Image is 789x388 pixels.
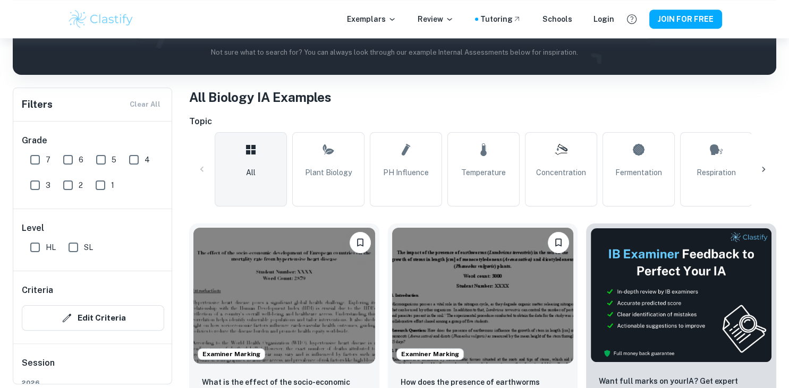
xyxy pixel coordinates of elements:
[649,10,722,29] button: JOIN FOR FREE
[145,154,150,166] span: 4
[418,13,454,25] p: Review
[67,8,135,30] img: Clastify logo
[397,349,463,359] span: Examiner Marking
[548,232,569,253] button: Please log in to bookmark exemplars
[112,154,116,166] span: 5
[22,284,53,297] h6: Criteria
[84,242,93,253] span: SL
[198,349,265,359] span: Examiner Marking
[22,357,164,378] h6: Session
[542,13,572,25] a: Schools
[22,378,164,387] span: 2026
[189,115,776,128] h6: Topic
[623,10,641,28] button: Help and Feedback
[79,154,83,166] span: 6
[305,167,352,178] span: Plant Biology
[246,167,256,178] span: All
[79,179,83,191] span: 2
[46,242,56,253] span: HL
[22,134,164,147] h6: Grade
[536,167,586,178] span: Concentration
[593,13,614,25] a: Login
[350,232,371,253] button: Please log in to bookmark exemplars
[347,13,396,25] p: Exemplars
[480,13,521,25] a: Tutoring
[46,154,50,166] span: 7
[615,167,662,178] span: Fermentation
[46,179,50,191] span: 3
[22,305,164,331] button: Edit Criteria
[383,167,429,178] span: pH Influence
[21,47,768,58] p: Not sure what to search for? You can always look through our example Internal Assessments below f...
[22,222,164,235] h6: Level
[193,228,375,364] img: Biology IA example thumbnail: What is the effect of the socio-economic
[392,228,574,364] img: Biology IA example thumbnail: How does the presence of earthworms infl
[22,97,53,112] h6: Filters
[697,167,736,178] span: Respiration
[111,179,114,191] span: 1
[189,88,776,107] h1: All Biology IA Examples
[461,167,506,178] span: Temperature
[590,228,772,363] img: Thumbnail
